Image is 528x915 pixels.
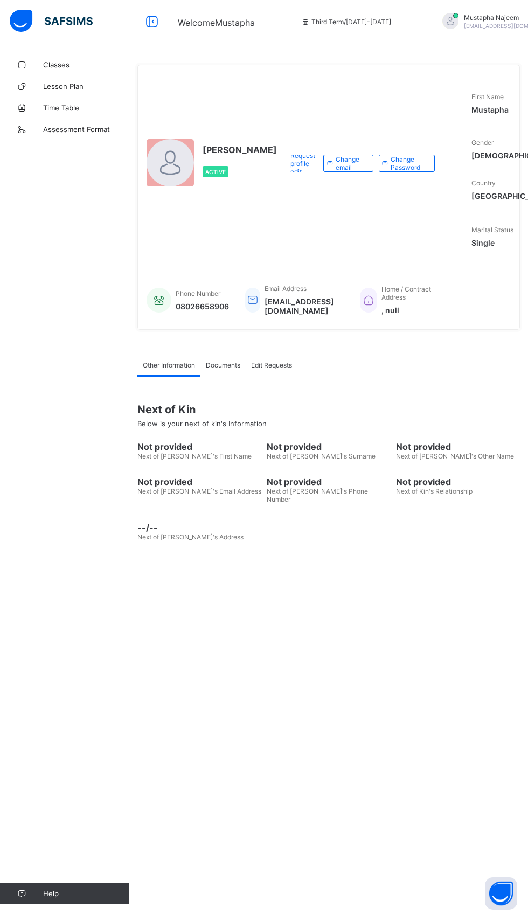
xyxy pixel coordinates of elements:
[43,125,129,134] span: Assessment Format
[137,452,252,460] span: Next of [PERSON_NAME]'s First Name
[137,533,244,541] span: Next of [PERSON_NAME]'s Address
[267,452,376,460] span: Next of [PERSON_NAME]'s Surname
[178,17,255,28] span: Welcome Mustapha
[485,877,517,910] button: Open asap
[203,144,277,155] span: [PERSON_NAME]
[137,441,261,452] span: Not provided
[176,302,229,311] span: 08026658906
[396,452,514,460] span: Next of [PERSON_NAME]'s Other Name
[265,285,307,293] span: Email Address
[267,487,368,503] span: Next of [PERSON_NAME]'s Phone Number
[267,476,391,487] span: Not provided
[137,522,261,533] span: --/--
[471,179,496,187] span: Country
[137,403,520,416] span: Next of Kin
[137,476,261,487] span: Not provided
[381,285,431,301] span: Home / Contract Address
[265,297,344,315] span: [EMAIL_ADDRESS][DOMAIN_NAME]
[290,151,315,176] span: Request profile edit
[471,138,494,147] span: Gender
[143,361,195,369] span: Other Information
[206,361,240,369] span: Documents
[267,441,391,452] span: Not provided
[251,361,292,369] span: Edit Requests
[396,441,520,452] span: Not provided
[301,18,391,26] span: session/term information
[396,487,473,495] span: Next of Kin's Relationship
[396,476,520,487] span: Not provided
[336,155,365,171] span: Change email
[43,103,129,112] span: Time Table
[471,226,513,234] span: Marital Status
[43,889,129,898] span: Help
[176,289,220,297] span: Phone Number
[391,155,426,171] span: Change Password
[10,10,93,32] img: safsims
[205,169,226,175] span: Active
[471,93,504,101] span: First Name
[137,419,267,428] span: Below is your next of kin's Information
[137,487,261,495] span: Next of [PERSON_NAME]'s Email Address
[43,60,129,69] span: Classes
[43,82,129,91] span: Lesson Plan
[381,306,435,315] span: , null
